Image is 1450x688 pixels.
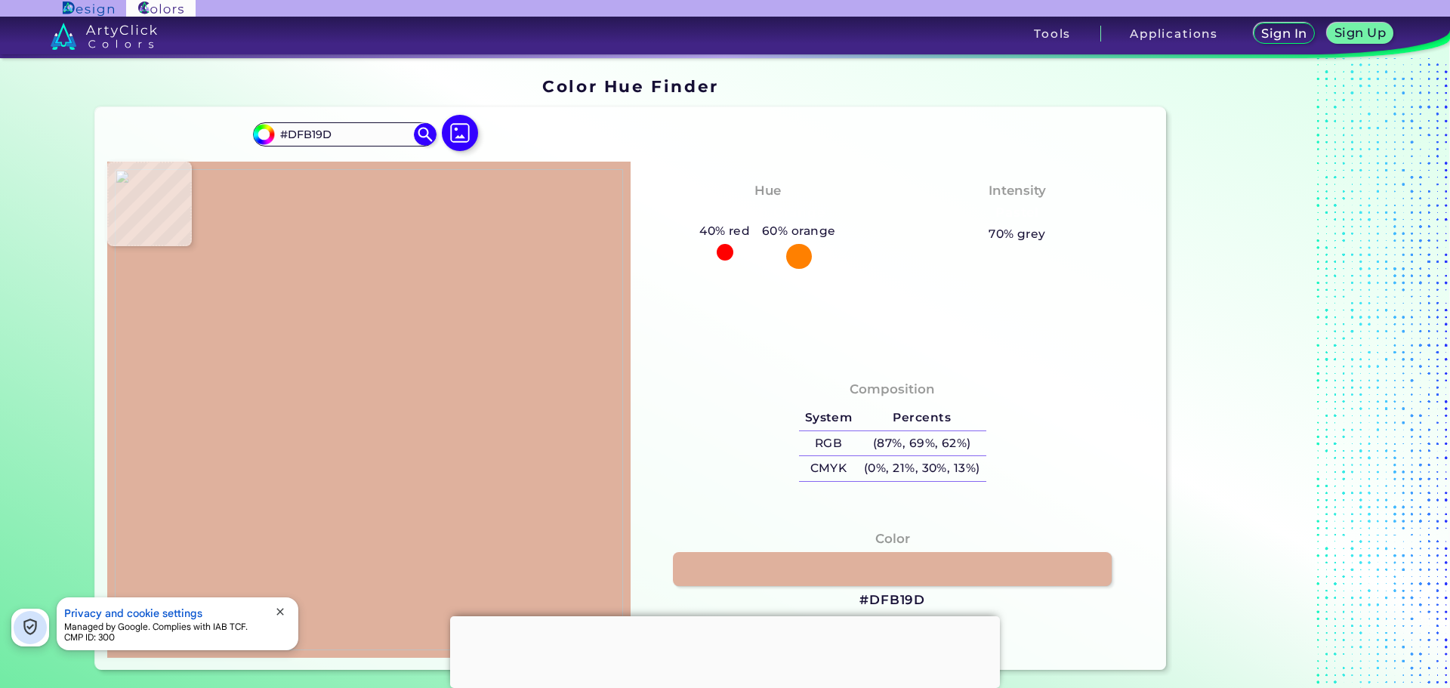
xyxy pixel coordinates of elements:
input: type color.. [274,124,415,144]
img: icon picture [442,115,478,151]
img: icon search [414,123,437,146]
h5: RGB [799,431,858,456]
h5: Percents [858,406,986,430]
h3: Pastel [989,204,1046,222]
h3: Tools [1034,28,1071,39]
iframe: Advertisement [1172,72,1361,676]
h1: Color Hue Finder [542,75,718,97]
h4: Color [875,528,910,550]
h5: CMYK [799,456,858,481]
h3: Applications [1130,28,1218,39]
iframe: Advertisement [450,616,1000,684]
a: Sign Up [1331,24,1390,43]
img: logo_artyclick_colors_white.svg [51,23,157,50]
h4: Composition [850,378,935,400]
h4: Hue [754,180,781,202]
h5: Sign In [1263,28,1304,39]
img: fd46c42d-b182-4404-b625-8f9eef9c0b99 [115,169,623,650]
h3: #DFB19D [859,591,925,609]
h5: (0%, 21%, 30%, 13%) [858,456,986,481]
h5: (87%, 69%, 62%) [858,431,986,456]
a: Sign In [1257,24,1312,43]
h5: Sign Up [1337,27,1384,39]
h4: Intensity [989,180,1046,202]
h5: 70% grey [989,224,1046,244]
h5: System [799,406,858,430]
h5: 60% orange [756,221,841,241]
img: ArtyClick Design logo [63,2,113,16]
h5: 40% red [693,221,756,241]
h3: Reddish Orange [704,204,832,222]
